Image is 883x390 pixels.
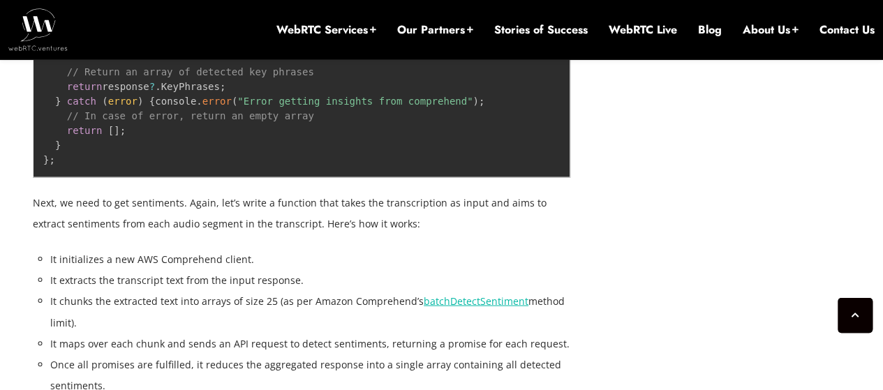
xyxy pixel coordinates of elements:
[67,110,314,121] span: // In case of error, return an empty array
[102,95,107,106] span: (
[114,124,119,135] span: ]
[196,95,202,106] span: .
[55,95,61,106] span: }
[149,95,155,106] span: {
[149,80,155,91] span: ?
[237,95,473,106] span: "Error getting insights from comprehend"
[43,153,49,165] span: }
[67,124,103,135] span: return
[397,22,473,38] a: Our Partners
[67,80,103,91] span: return
[33,192,570,234] p: Next, we need to get sentiments. Again, let’s write a function that takes the transcription as in...
[120,124,126,135] span: ;
[67,66,314,77] span: // Return an array of detected key phrases
[49,153,54,165] span: ;
[479,95,484,106] span: ;
[67,95,96,106] span: catch
[494,22,588,38] a: Stories of Success
[50,269,570,290] li: It extracts the transcript text from the input response.
[50,290,570,332] li: It chunks the extracted text into arrays of size 25 (as per Amazon Comprehend’s method limit).
[50,333,570,354] li: It maps over each chunk and sends an API request to detect sentiments, returning a promise for ea...
[138,95,143,106] span: )
[50,248,570,269] li: It initializes a new AWS Comprehend client.
[202,95,232,106] span: error
[424,294,528,307] a: batchDetectSentiment
[55,139,61,150] span: }
[743,22,799,38] a: About Us
[819,22,875,38] a: Contact Us
[108,95,138,106] span: error
[698,22,722,38] a: Blog
[473,95,478,106] span: )
[232,95,237,106] span: (
[609,22,677,38] a: WebRTC Live
[108,124,114,135] span: [
[8,8,68,50] img: WebRTC.ventures
[276,22,376,38] a: WebRTC Services
[220,80,225,91] span: ;
[155,80,161,91] span: .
